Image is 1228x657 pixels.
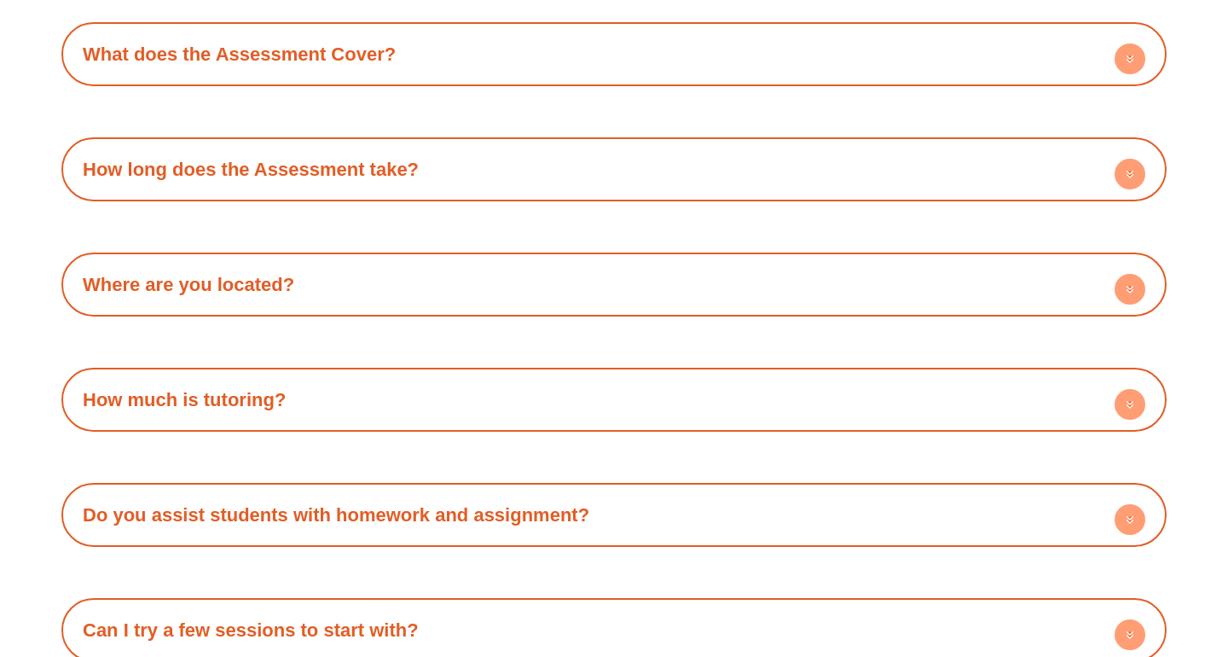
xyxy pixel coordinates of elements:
h4: Can I try a few sessions to start with? [70,607,1158,654]
a: Where are you located? [83,274,294,295]
a: How much is tutoring? [83,389,286,410]
div: How long does the Assessment take? [70,146,1158,193]
h4: Do you assist students with homework and assignment? [70,491,1158,538]
a: Can I try a few sessions to start with? [83,619,419,641]
a: What does the Assessment Cover? [83,44,396,65]
div: How much is tutoring? [70,376,1158,423]
h4: What does the Assessment Cover? [70,31,1158,78]
a: Do you assist students with homework and assignment? [83,504,589,526]
a: How long does the Assessment take? [83,159,419,180]
h4: Where are you located? [70,261,1158,308]
iframe: Chat Widget [935,464,1228,657]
